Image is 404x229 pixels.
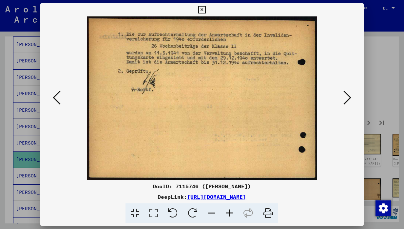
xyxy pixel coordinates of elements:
img: 002.jpg [63,16,341,180]
img: Zustimmung ändern [375,200,391,216]
div: DeepLink: [40,193,363,201]
a: [URL][DOMAIN_NAME] [187,194,246,200]
div: Zustimmung ändern [375,200,391,216]
div: DocID: 7115746 ([PERSON_NAME]) [40,182,363,190]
